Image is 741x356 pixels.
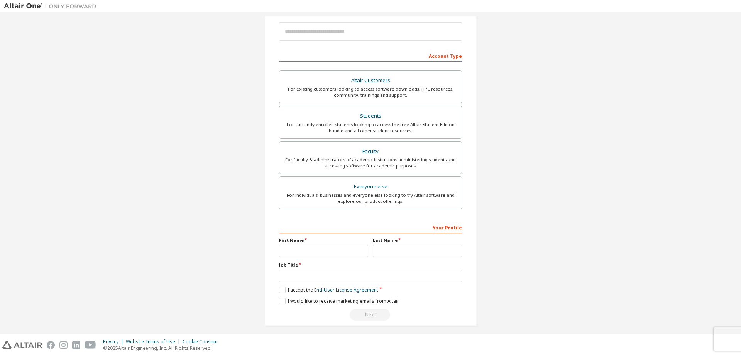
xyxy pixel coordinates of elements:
[279,287,378,293] label: I accept the
[284,75,457,86] div: Altair Customers
[279,221,462,233] div: Your Profile
[2,341,42,349] img: altair_logo.svg
[279,262,462,268] label: Job Title
[279,49,462,62] div: Account Type
[103,345,222,351] p: © 2025 Altair Engineering, Inc. All Rights Reserved.
[279,309,462,321] div: Read and acccept EULA to continue
[126,339,183,345] div: Website Terms of Use
[373,237,462,243] label: Last Name
[279,237,368,243] label: First Name
[4,2,100,10] img: Altair One
[103,339,126,345] div: Privacy
[47,341,55,349] img: facebook.svg
[284,111,457,121] div: Students
[284,121,457,134] div: For currently enrolled students looking to access the free Altair Student Edition bundle and all ...
[284,181,457,192] div: Everyone else
[284,146,457,157] div: Faculty
[183,339,222,345] div: Cookie Consent
[72,341,80,349] img: linkedin.svg
[284,86,457,98] div: For existing customers looking to access software downloads, HPC resources, community, trainings ...
[284,192,457,204] div: For individuals, businesses and everyone else looking to try Altair software and explore our prod...
[279,298,399,304] label: I would like to receive marketing emails from Altair
[314,287,378,293] a: End-User License Agreement
[284,157,457,169] div: For faculty & administrators of academic institutions administering students and accessing softwa...
[59,341,68,349] img: instagram.svg
[85,341,96,349] img: youtube.svg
